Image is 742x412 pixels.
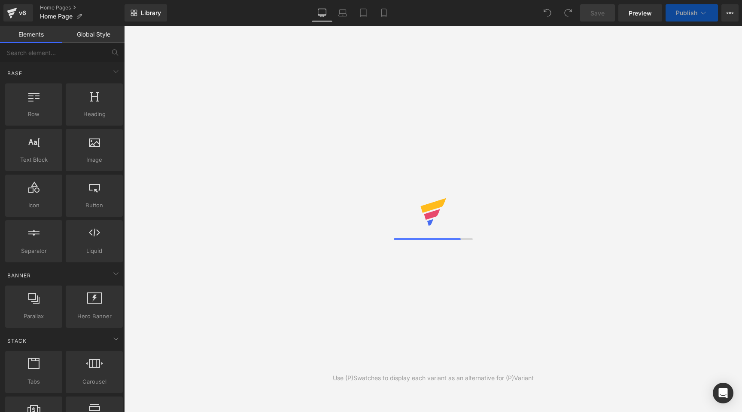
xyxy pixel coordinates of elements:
button: More [721,4,739,22]
div: Use (P)Swatches to display each variant as an alternative for (P)Variant [333,373,534,383]
span: Carousel [68,377,120,386]
a: v6 [3,4,33,22]
span: Separator [8,246,60,255]
a: Global Style [62,26,125,43]
span: Preview [629,9,652,18]
span: Image [68,155,120,164]
a: Home Pages [40,4,125,11]
span: Button [68,201,120,210]
span: Library [141,9,161,17]
span: Tabs [8,377,60,386]
span: Hero Banner [68,312,120,321]
span: Home Page [40,13,73,20]
a: Tablet [353,4,374,22]
button: Publish [666,4,718,22]
span: Row [8,110,60,119]
a: Laptop [332,4,353,22]
span: Banner [6,271,32,280]
a: Preview [618,4,662,22]
span: Liquid [68,246,120,255]
span: Stack [6,337,27,345]
button: Redo [560,4,577,22]
a: Desktop [312,4,332,22]
div: v6 [17,7,28,18]
span: Parallax [8,312,60,321]
span: Publish [676,9,697,16]
a: Mobile [374,4,394,22]
span: Icon [8,201,60,210]
span: Heading [68,110,120,119]
a: New Library [125,4,167,22]
span: Base [6,69,23,77]
span: Save [590,9,605,18]
button: Undo [539,4,556,22]
div: Open Intercom Messenger [713,383,733,403]
span: Text Block [8,155,60,164]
